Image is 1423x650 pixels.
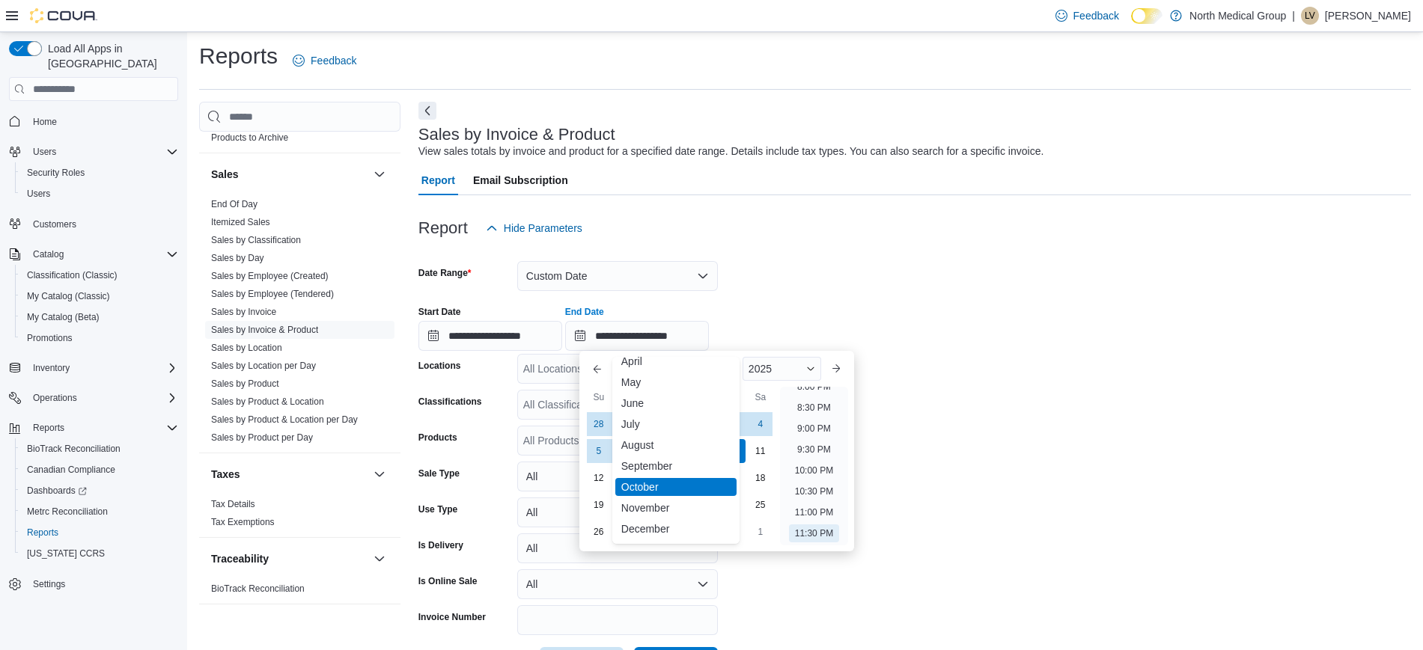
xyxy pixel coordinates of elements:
div: September [615,457,737,475]
span: Products to Archive [211,132,288,144]
a: Itemized Sales [211,217,270,227]
span: Customers [33,218,76,230]
div: Products [199,111,400,153]
span: Sales by Product per Day [211,432,313,444]
span: Settings [27,574,178,593]
a: Sales by Classification [211,235,301,245]
button: Inventory [3,358,184,378]
div: Sales [199,195,400,453]
a: Users [21,185,56,203]
button: Users [3,141,184,162]
button: Settings [3,573,184,595]
label: Products [418,432,457,444]
span: Feedback [1073,8,1119,23]
button: Classification (Classic) [15,265,184,286]
span: [US_STATE] CCRS [27,548,105,559]
span: Hide Parameters [504,221,582,236]
li: 9:30 PM [791,441,837,459]
span: Security Roles [27,167,85,179]
span: Sales by Product & Location per Day [211,414,358,426]
button: Operations [27,389,83,407]
div: Leonard Volner [1301,7,1319,25]
a: Sales by Product & Location per Day [211,414,358,425]
li: 10:00 PM [789,462,839,479]
button: Users [15,183,184,204]
span: Catalog [27,245,178,263]
span: Canadian Compliance [21,461,178,479]
a: Settings [27,575,71,593]
input: Dark Mode [1131,8,1163,24]
p: [PERSON_NAME] [1325,7,1411,25]
div: April [615,352,737,370]
div: day-25 [749,493,773,517]
div: October [615,478,737,496]
span: Users [33,146,56,158]
span: Promotions [27,332,73,344]
label: Use Type [418,503,457,515]
span: Report [421,165,455,195]
span: Sales by Invoice & Product [211,324,318,336]
span: Sales by Location per Day [211,360,316,372]
div: December [615,520,737,538]
button: Sales [211,167,368,182]
span: Metrc Reconciliation [27,506,108,518]
span: Tax Exemptions [211,516,275,528]
div: June [615,394,737,412]
div: July [615,415,737,433]
button: All [517,533,718,563]
button: Promotions [15,328,184,349]
button: Catalog [27,245,70,263]
a: Sales by Location per Day [211,361,316,371]
span: Users [27,188,50,200]
span: Sales by Employee (Tendered) [211,288,334,300]
h3: Report [418,219,468,237]
button: Sales [371,165,388,183]
a: Metrc Reconciliation [21,503,114,521]
a: Tax Details [211,499,255,509]
p: | [1292,7,1295,25]
div: Su [587,385,611,409]
a: My Catalog (Classic) [21,287,116,305]
span: Itemized Sales [211,216,270,228]
label: End Date [565,306,604,318]
span: Operations [27,389,178,407]
button: All [517,497,718,527]
h3: Traceability [211,551,269,566]
span: Sales by Classification [211,234,301,246]
span: Sales by Invoice [211,306,276,318]
span: Classification (Classic) [27,269,118,281]
button: Catalog [3,244,184,265]
button: Customers [3,213,184,235]
button: Metrc Reconciliation [15,501,184,522]
a: BioTrack Reconciliation [21,440,127,458]
div: day-1 [749,520,773,544]
a: Feedback [287,46,362,76]
span: Sales by Day [211,252,264,264]
label: Locations [418,360,461,372]
span: Email Subscription [473,165,568,195]
h1: Reports [199,41,278,71]
li: 8:00 PM [791,378,837,396]
input: Press the down key to open a popover containing a calendar. [418,321,562,351]
div: day-26 [587,520,611,544]
button: All [517,569,718,599]
button: Reports [3,417,184,438]
button: Inventory [27,359,76,377]
span: Feedback [311,53,356,68]
div: Taxes [199,495,400,537]
span: BioTrack Reconciliation [211,583,305,595]
span: Reports [27,419,178,437]
div: day-19 [587,493,611,517]
a: Sales by Location [211,343,282,353]
button: Reports [27,419,70,437]
a: My Catalog (Beta) [21,308,106,326]
span: Reports [27,527,58,539]
ul: Time [780,387,848,545]
span: Sales by Product & Location [211,396,324,408]
h3: Sales [211,167,239,182]
button: Home [3,110,184,132]
li: 9:00 PM [791,420,837,438]
button: Taxes [371,465,388,483]
span: Dashboards [27,485,87,497]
